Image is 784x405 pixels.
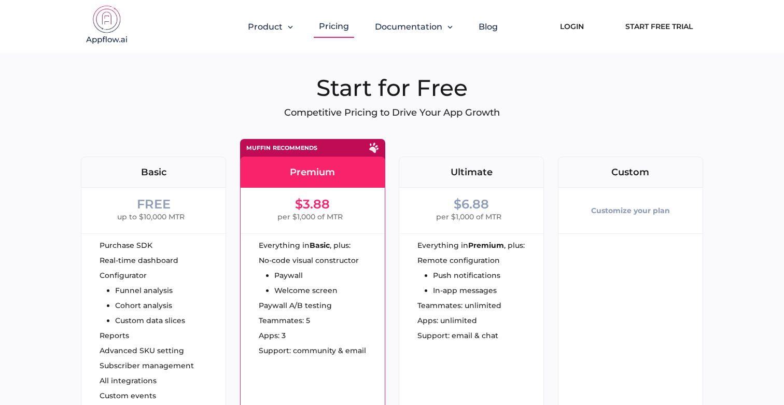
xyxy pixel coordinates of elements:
ul: Remote configuration [417,257,500,294]
a: Login [544,15,599,38]
ul: Configurator [100,272,185,324]
span: Support: email & chat [417,332,498,339]
div: Custom [558,167,703,177]
button: Product [248,22,293,32]
span: Purchase SDK [100,242,152,249]
div: Everything in , plus: [417,242,543,249]
ul: No-code visual constructor [259,257,359,294]
span: Reports [100,332,129,339]
li: Push notifications [433,272,500,279]
span: Product [248,22,283,32]
span: Paywall A/B testing [259,302,332,309]
div: Premium [241,167,385,177]
span: Support: community & email [259,347,366,354]
span: Teammates: 5 [259,317,310,324]
li: Cohort analysis [115,302,185,309]
div: Muffin recommends [246,145,317,151]
li: In-app messages [433,287,500,294]
span: All integrations [100,377,157,384]
li: Custom data slices [115,317,185,324]
li: Funnel analysis [115,287,185,294]
li: Welcome screen [274,287,359,294]
strong: Premium [468,242,504,249]
span: per $1,000 of MTR [277,211,343,223]
span: Custom events [100,392,156,399]
div: FREE [137,198,171,211]
span: Apps: unlimited [417,317,477,324]
div: Customize your plan [591,198,670,223]
span: Apps: 3 [259,332,286,339]
div: $3.88 [295,198,330,211]
div: Ultimate [399,167,543,177]
div: Basic [81,167,226,177]
div: Everything in , plus: [259,242,385,249]
span: Documentation [375,22,442,32]
a: Pricing [319,21,349,31]
span: Subscriber management [100,362,194,369]
strong: Basic [310,242,330,249]
a: Start Free Trial [615,15,703,38]
span: up to $10,000 MTR [117,211,185,223]
h1: Start for Free [81,74,703,102]
span: per $1,000 of MTR [436,211,501,223]
p: Competitive Pricing to Drive Your App Growth [81,107,703,118]
span: Real-time dashboard [100,257,178,264]
button: Documentation [375,22,453,32]
li: Paywall [274,272,359,279]
div: $6.88 [454,198,489,211]
a: Blog [479,22,498,32]
span: Advanced SKU setting [100,347,184,354]
span: Teammates: unlimited [417,302,501,309]
img: appflow.ai-logo [81,5,133,47]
